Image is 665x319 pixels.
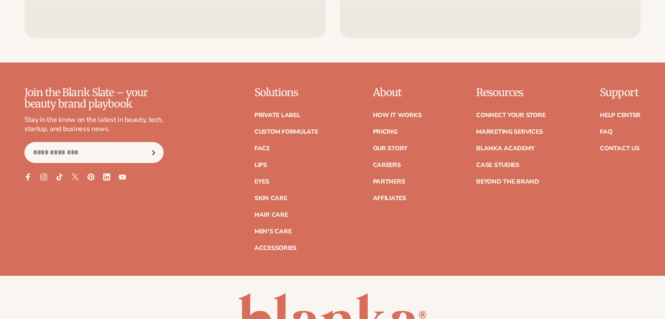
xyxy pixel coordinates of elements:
[254,195,287,201] a: Skin Care
[373,112,421,118] a: How It Works
[476,146,534,152] a: Blanka Academy
[254,245,296,251] a: Accessories
[600,87,641,98] p: Support
[254,179,269,185] a: Eyes
[254,146,270,152] a: Face
[600,146,639,152] a: Contact Us
[373,179,405,185] a: Partners
[254,162,267,168] a: Lips
[476,112,545,118] a: Connect your store
[254,112,300,118] a: Private label
[254,212,288,218] a: Hair Care
[24,87,164,110] p: Join the Blank Slate – your beauty brand playbook
[254,229,291,235] a: Men's Care
[600,112,641,118] a: Help Center
[373,87,421,98] p: About
[373,162,400,168] a: Careers
[254,87,318,98] p: Solutions
[373,146,407,152] a: Our Story
[254,129,318,135] a: Custom formulate
[373,195,406,201] a: Affiliates
[144,142,163,163] button: Subscribe
[476,162,519,168] a: Case Studies
[373,129,397,135] a: Pricing
[600,129,612,135] a: FAQ
[476,129,543,135] a: Marketing services
[476,179,539,185] a: Beyond the brand
[476,87,545,98] p: Resources
[24,115,164,134] p: Stay in the know on the latest in beauty, tech, startup, and business news.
